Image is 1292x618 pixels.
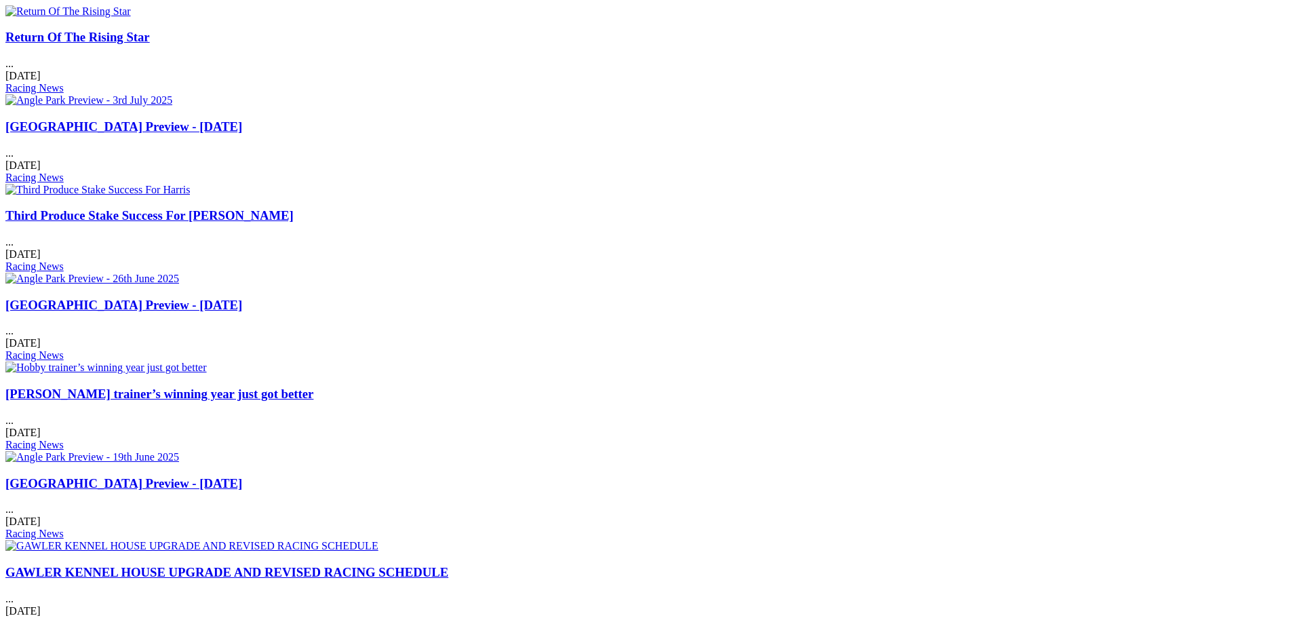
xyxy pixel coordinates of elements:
[5,476,242,490] a: [GEOGRAPHIC_DATA] Preview - [DATE]
[5,298,1287,362] div: ...
[5,70,41,81] span: [DATE]
[5,159,41,171] span: [DATE]
[5,30,1287,94] div: ...
[5,30,150,44] a: Return Of The Rising Star
[5,82,64,94] a: Racing News
[5,119,242,134] a: [GEOGRAPHIC_DATA] Preview - [DATE]
[5,362,207,374] img: Hobby trainer’s winning year just got better
[5,540,378,552] img: GAWLER KENNEL HOUSE UPGRADE AND REVISED RACING SCHEDULE
[5,387,1287,451] div: ...
[5,273,179,285] img: Angle Park Preview - 26th June 2025
[5,451,179,463] img: Angle Park Preview - 19th June 2025
[5,439,64,450] a: Racing News
[5,605,41,617] span: [DATE]
[5,248,41,260] span: [DATE]
[5,337,41,349] span: [DATE]
[5,476,1287,541] div: ...
[5,208,1287,273] div: ...
[5,528,64,539] a: Racing News
[5,184,190,196] img: Third Produce Stake Success For Harris
[5,260,64,272] a: Racing News
[5,349,64,361] a: Racing News
[5,516,41,527] span: [DATE]
[5,298,242,312] a: [GEOGRAPHIC_DATA] Preview - [DATE]
[5,172,64,183] a: Racing News
[5,5,131,18] img: Return Of The Rising Star
[5,208,294,223] a: Third Produce Stake Success For [PERSON_NAME]
[5,565,448,579] a: GAWLER KENNEL HOUSE UPGRADE AND REVISED RACING SCHEDULE
[5,119,1287,184] div: ...
[5,427,41,438] span: [DATE]
[5,387,313,401] a: [PERSON_NAME] trainer’s winning year just got better
[5,94,172,107] img: Angle Park Preview - 3rd July 2025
